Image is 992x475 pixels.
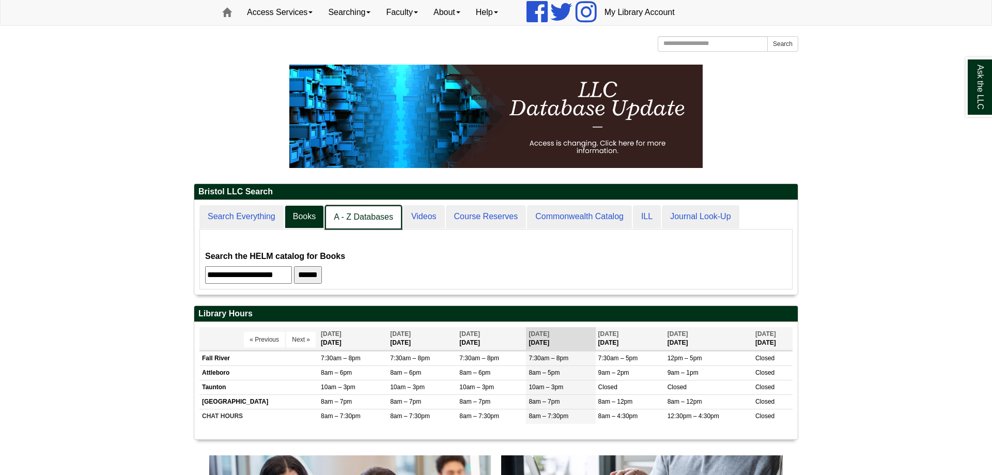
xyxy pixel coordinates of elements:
[325,205,402,229] a: A - Z Databases
[668,355,702,362] span: 12pm – 5pm
[662,205,739,228] a: Journal Look-Up
[753,327,793,350] th: [DATE]
[668,330,688,338] span: [DATE]
[390,369,421,376] span: 8am – 6pm
[755,330,776,338] span: [DATE]
[286,332,316,347] button: Next »
[668,398,702,405] span: 8am – 12pm
[321,369,352,376] span: 8am – 6pm
[446,205,526,228] a: Course Reserves
[403,205,445,228] a: Videos
[199,395,318,409] td: [GEOGRAPHIC_DATA]
[321,412,361,420] span: 8am – 7:30pm
[529,369,560,376] span: 8am – 5pm
[390,330,411,338] span: [DATE]
[598,369,629,376] span: 9am – 2pm
[526,327,595,350] th: [DATE]
[205,249,345,264] label: Search the HELM catalog for Books
[199,351,318,365] td: Fall River
[598,355,638,362] span: 7:30am – 5pm
[390,412,430,420] span: 8am – 7:30pm
[390,384,425,391] span: 10am – 3pm
[598,384,617,391] span: Closed
[321,384,355,391] span: 10am – 3pm
[321,355,361,362] span: 7:30am – 8pm
[205,235,787,284] div: Books
[529,412,568,420] span: 8am – 7:30pm
[321,330,342,338] span: [DATE]
[529,330,549,338] span: [DATE]
[755,355,774,362] span: Closed
[459,355,499,362] span: 7:30am – 8pm
[194,184,798,200] h2: Bristol LLC Search
[755,398,774,405] span: Closed
[199,365,318,380] td: Attleboro
[598,398,633,405] span: 8am – 12pm
[459,398,490,405] span: 8am – 7pm
[199,409,318,424] td: CHAT HOURS
[527,205,632,228] a: Commonwealth Catalog
[755,412,774,420] span: Closed
[529,398,560,405] span: 8am – 7pm
[289,65,703,168] img: HTML tutorial
[321,398,352,405] span: 8am – 7pm
[668,369,699,376] span: 9am – 1pm
[199,205,284,228] a: Search Everything
[318,327,388,350] th: [DATE]
[388,327,457,350] th: [DATE]
[529,355,568,362] span: 7:30am – 8pm
[767,36,798,52] button: Search
[244,332,285,347] button: « Previous
[194,306,798,322] h2: Library Hours
[598,330,619,338] span: [DATE]
[755,369,774,376] span: Closed
[199,380,318,395] td: Taunton
[529,384,563,391] span: 10am – 3pm
[633,205,661,228] a: ILL
[285,205,324,228] a: Books
[459,369,490,376] span: 8am – 6pm
[390,355,430,362] span: 7:30am – 8pm
[459,384,494,391] span: 10am – 3pm
[459,412,499,420] span: 8am – 7:30pm
[665,327,753,350] th: [DATE]
[598,412,638,420] span: 8am – 4:30pm
[390,398,421,405] span: 8am – 7pm
[668,384,687,391] span: Closed
[668,412,719,420] span: 12:30pm – 4:30pm
[459,330,480,338] span: [DATE]
[457,327,526,350] th: [DATE]
[755,384,774,391] span: Closed
[596,327,665,350] th: [DATE]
